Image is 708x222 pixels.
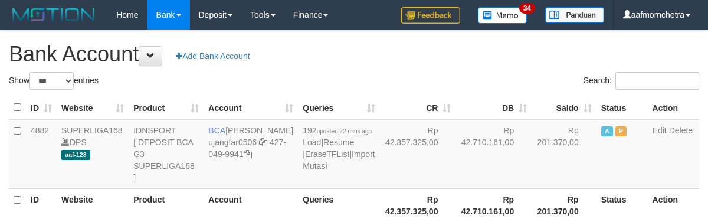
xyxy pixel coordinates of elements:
[532,119,596,189] td: Rp 201.370,00
[317,128,372,135] span: updated 22 mins ago
[596,96,648,119] th: Status
[532,188,596,222] th: Rp 201.370,00
[57,96,129,119] th: Website: activate to sort column ascending
[129,119,204,189] td: IDNSPORT [ DEPOSIT BCA G3 SUPERLIGA168 ]
[545,7,604,23] img: panduan.png
[244,149,252,159] a: Copy 4270499941 to clipboard
[669,126,693,135] a: Delete
[615,72,699,90] input: Search:
[478,7,527,24] img: Button%20Memo.svg
[9,43,699,66] h1: Bank Account
[303,126,375,171] span: | | |
[57,119,129,189] td: DPS
[168,46,257,66] a: Add Bank Account
[648,96,699,119] th: Action
[208,138,257,147] a: ujangfar0506
[601,126,613,136] span: Active
[455,119,532,189] td: Rp 42.710.161,00
[401,7,460,24] img: Feedback.jpg
[61,126,123,135] a: SUPERLIGA168
[129,188,204,222] th: Product
[204,96,298,119] th: Account: activate to sort column ascending
[648,188,699,222] th: Action
[380,188,456,222] th: Rp 42.357.325,00
[584,72,699,90] label: Search:
[653,126,667,135] a: Edit
[380,96,456,119] th: CR: activate to sort column ascending
[57,188,129,222] th: Website
[298,188,379,222] th: Queries
[259,138,267,147] a: Copy ujangfar0506 to clipboard
[204,119,298,189] td: [PERSON_NAME] 427-049-9941
[532,96,596,119] th: Saldo: activate to sort column ascending
[9,6,99,24] img: MOTION_logo.png
[129,96,204,119] th: Product: activate to sort column ascending
[596,188,648,222] th: Status
[298,96,379,119] th: Queries: activate to sort column ascending
[519,3,535,14] span: 34
[380,119,456,189] td: Rp 42.357.325,00
[29,72,74,90] select: Showentries
[305,149,349,159] a: EraseTFList
[455,96,532,119] th: DB: activate to sort column ascending
[26,119,57,189] td: 4882
[615,126,627,136] span: Paused
[303,138,321,147] a: Load
[61,150,90,160] span: aaf-128
[455,188,532,222] th: Rp 42.710.161,00
[9,72,99,90] label: Show entries
[204,188,298,222] th: Account
[208,126,225,135] span: BCA
[323,138,354,147] a: Resume
[303,149,375,171] a: Import Mutasi
[303,126,372,135] span: 192
[26,96,57,119] th: ID: activate to sort column ascending
[26,188,57,222] th: ID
